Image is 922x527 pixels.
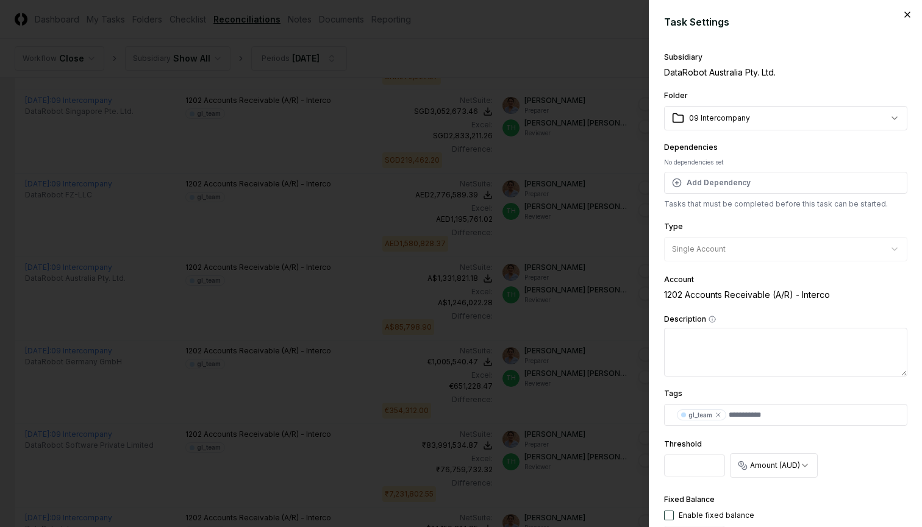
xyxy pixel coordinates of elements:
[664,222,683,231] label: Type
[664,172,907,194] button: Add Dependency
[664,199,907,210] p: Tasks that must be completed before this task can be started.
[664,389,682,398] label: Tags
[664,143,718,152] label: Dependencies
[664,276,907,283] div: Account
[664,15,907,29] h2: Task Settings
[664,288,907,301] div: 1202 Accounts Receivable (A/R) - Interco
[664,91,688,100] label: Folder
[664,158,907,167] div: No dependencies set
[679,510,754,521] div: Enable fixed balance
[664,54,907,61] div: Subsidiary
[688,411,722,420] div: gl_team
[664,66,907,79] div: DataRobot Australia Pty. Ltd.
[664,439,702,448] label: Threshold
[664,495,715,504] label: Fixed Balance
[709,316,716,323] button: Description
[664,316,907,323] label: Description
